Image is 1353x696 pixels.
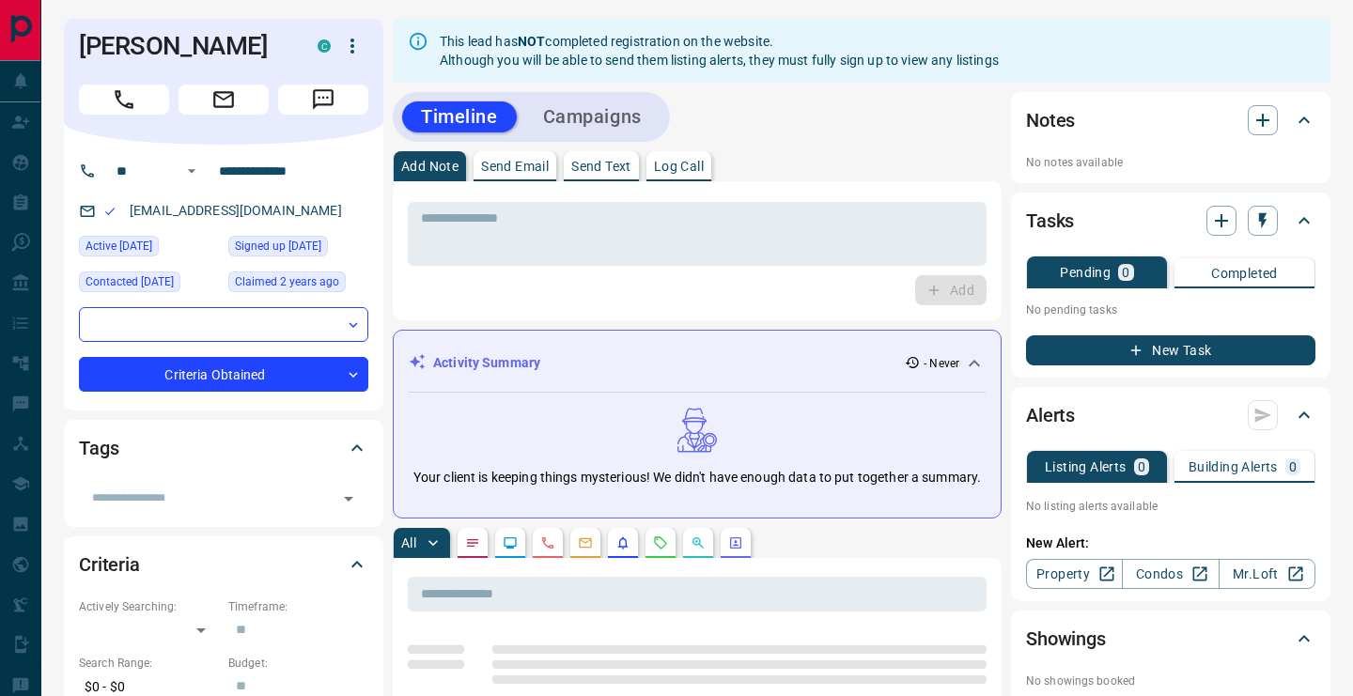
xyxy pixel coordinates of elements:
[179,85,269,115] span: Email
[433,353,540,373] p: Activity Summary
[1026,98,1315,143] div: Notes
[465,535,480,550] svg: Notes
[518,34,545,49] strong: NOT
[691,535,706,550] svg: Opportunities
[481,160,549,173] p: Send Email
[228,655,368,672] p: Budget:
[1026,673,1315,689] p: No showings booked
[578,535,593,550] svg: Emails
[413,468,981,487] p: Your client is keeping things mysterious! We didn't have enough data to put together a summary.
[1026,154,1315,171] p: No notes available
[503,535,518,550] svg: Lead Browsing Activity
[728,535,743,550] svg: Agent Actions
[1060,266,1111,279] p: Pending
[318,39,331,53] div: condos.ca
[235,272,339,291] span: Claimed 2 years ago
[79,236,219,262] div: Tue Aug 08 2023
[1026,105,1075,135] h2: Notes
[1189,460,1278,473] p: Building Alerts
[235,237,321,255] span: Signed up [DATE]
[1045,460,1127,473] p: Listing Alerts
[1026,559,1123,589] a: Property
[79,271,219,298] div: Sun Aug 10 2025
[1138,460,1145,473] p: 0
[1026,335,1315,365] button: New Task
[401,160,459,173] p: Add Note
[1026,400,1075,430] h2: Alerts
[571,160,631,173] p: Send Text
[228,598,368,615] p: Timeframe:
[130,203,342,218] a: [EMAIL_ADDRESS][DOMAIN_NAME]
[1026,498,1315,515] p: No listing alerts available
[1026,624,1106,654] h2: Showings
[79,357,368,392] div: Criteria Obtained
[180,160,203,182] button: Open
[1026,534,1315,553] p: New Alert:
[1026,393,1315,438] div: Alerts
[228,236,368,262] div: Tue Aug 08 2023
[79,85,169,115] span: Call
[540,535,555,550] svg: Calls
[440,24,999,77] div: This lead has completed registration on the website. Although you will be able to send them listi...
[228,271,368,298] div: Tue Aug 08 2023
[79,433,118,463] h2: Tags
[335,486,362,512] button: Open
[1026,206,1074,236] h2: Tasks
[1026,296,1315,324] p: No pending tasks
[402,101,517,132] button: Timeline
[1211,267,1278,280] p: Completed
[524,101,661,132] button: Campaigns
[1122,266,1129,279] p: 0
[103,205,117,218] svg: Email Valid
[79,542,368,587] div: Criteria
[615,535,630,550] svg: Listing Alerts
[654,160,704,173] p: Log Call
[1219,559,1315,589] a: Mr.Loft
[278,85,368,115] span: Message
[1122,559,1219,589] a: Condos
[79,598,219,615] p: Actively Searching:
[79,549,140,580] h2: Criteria
[653,535,668,550] svg: Requests
[86,237,152,255] span: Active [DATE]
[79,425,368,471] div: Tags
[1026,198,1315,243] div: Tasks
[79,655,219,672] p: Search Range:
[1289,460,1297,473] p: 0
[401,536,416,549] p: All
[924,355,959,372] p: - Never
[409,346,986,380] div: Activity Summary- Never
[79,31,289,61] h1: [PERSON_NAME]
[1026,616,1315,661] div: Showings
[86,272,174,291] span: Contacted [DATE]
